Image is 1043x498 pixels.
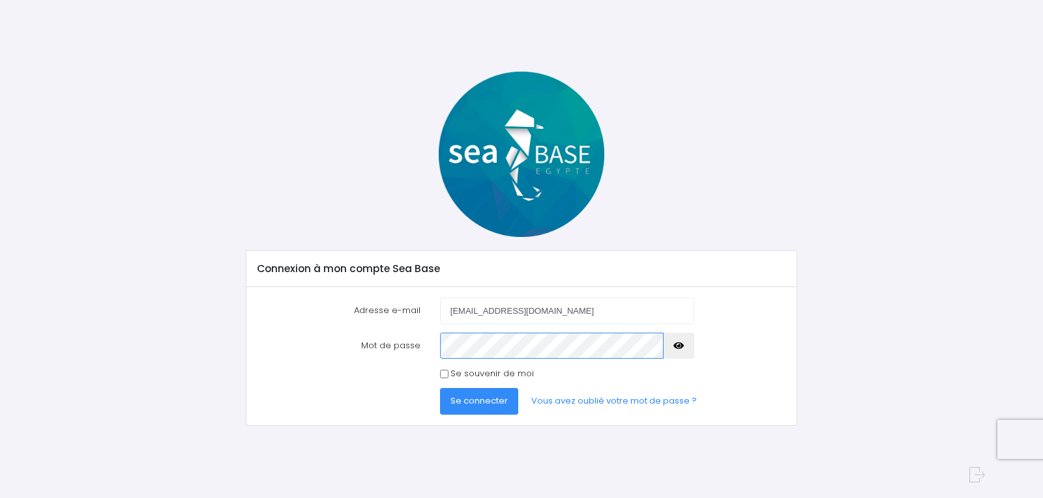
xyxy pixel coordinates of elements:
span: Se connecter [450,394,508,407]
button: Se connecter [440,388,518,414]
label: Se souvenir de moi [450,367,534,380]
label: Mot de passe [248,333,430,359]
a: Vous avez oublié votre mot de passe ? [521,388,707,414]
div: Connexion à mon compte Sea Base [246,251,796,287]
label: Adresse e-mail [248,297,430,324]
